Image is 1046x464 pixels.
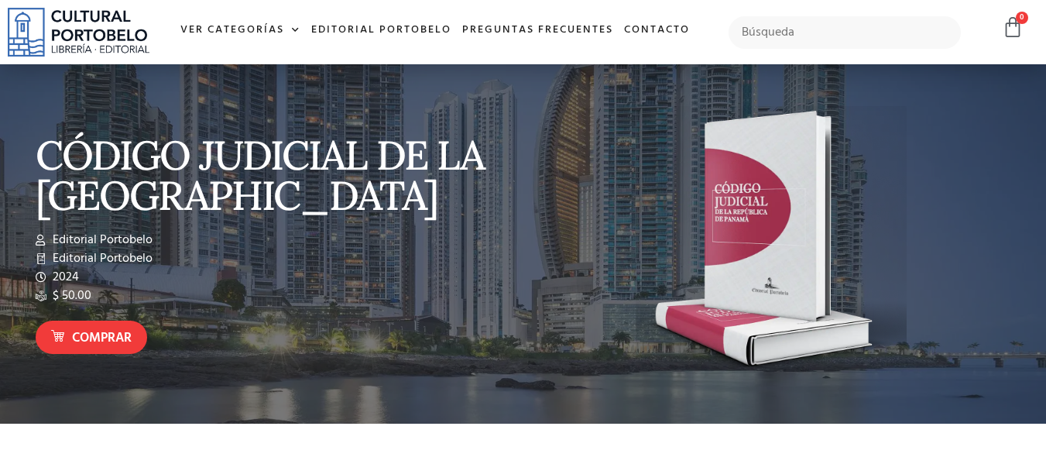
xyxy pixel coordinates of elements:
a: Editorial Portobelo [306,14,457,47]
span: $ 50.00 [49,287,91,305]
input: Búsqueda [729,16,962,49]
span: Comprar [72,328,132,349]
a: 0 [1002,16,1024,39]
span: Editorial Portobelo [49,249,153,268]
p: CÓDIGO JUDICIAL DE LA [GEOGRAPHIC_DATA] [36,135,516,215]
a: Contacto [619,14,695,47]
a: Preguntas frecuentes [457,14,619,47]
span: Editorial Portobelo [49,231,153,249]
a: Comprar [36,321,147,354]
a: Ver Categorías [175,14,306,47]
span: 0 [1016,12,1028,24]
span: 2024 [49,268,79,287]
